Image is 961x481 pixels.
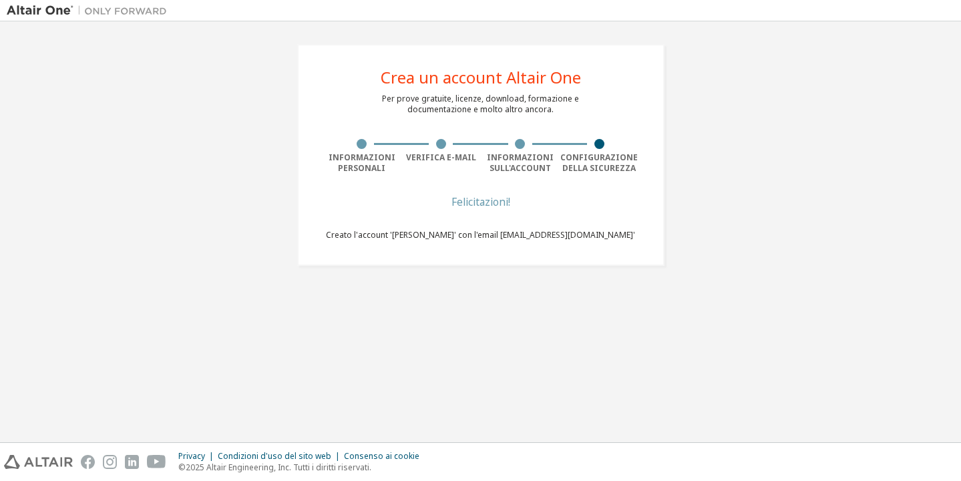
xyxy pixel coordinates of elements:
p: © [178,462,427,473]
div: Informazioni sull'account [481,152,560,174]
font: 2025 Altair Engineering, Inc. Tutti i diritti riservati. [186,462,371,473]
img: altair_logo.svg [4,455,73,469]
img: linkedin.svg [125,455,139,469]
div: Verifica e-mail [401,152,481,163]
div: Privacy [178,451,218,462]
span: Creato l'account '[PERSON_NAME]' con l'email [EMAIL_ADDRESS][DOMAIN_NAME]' [326,229,635,240]
img: instagram.svg [103,455,117,469]
div: Felicitazioni! [326,198,635,206]
div: Informazioni personali [323,152,402,174]
img: Altair Uno [7,4,174,17]
div: Consenso ai cookie [344,451,427,462]
div: Condizioni d'uso del sito web [218,451,344,462]
img: facebook.svg [81,455,95,469]
div: Per prove gratuite, licenze, download, formazione e documentazione e molto altro ancora. [382,94,579,115]
img: youtube.svg [147,455,166,469]
div: Configurazione della sicurezza [560,152,639,174]
div: Crea un account Altair One [381,69,581,86]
